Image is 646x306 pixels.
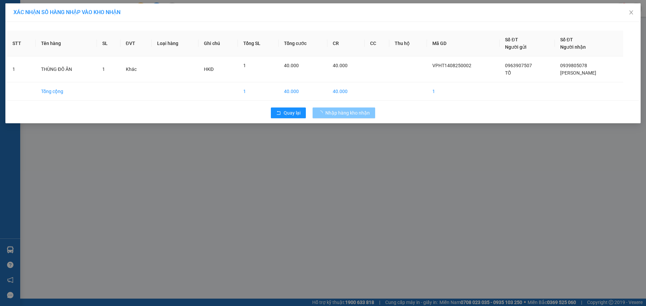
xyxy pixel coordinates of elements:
th: CR [327,31,365,56]
span: HKĐ [204,67,214,72]
td: THÙNG ĐỒ ĂN [36,56,97,82]
span: Người gửi [505,44,527,50]
span: 40.000 [284,63,299,68]
td: 1 [7,56,36,82]
th: SL [97,31,120,56]
span: [PERSON_NAME] [560,70,596,76]
td: 40.000 [327,82,365,101]
span: 0939805078 [560,63,587,68]
span: Người nhận [560,44,586,50]
span: XÁC NHẬN SỐ HÀNG NHẬP VÀO KHO NHẬN [13,9,120,15]
th: Tên hàng [36,31,97,56]
span: Quay lại [284,109,300,117]
td: 40.000 [279,82,327,101]
span: 0963907507 [505,63,532,68]
span: TỐ [505,70,511,76]
th: ĐVT [120,31,152,56]
td: Tổng cộng [36,82,97,101]
td: 1 [238,82,279,101]
th: CC [365,31,389,56]
button: rollbackQuay lại [271,107,306,118]
th: STT [7,31,36,56]
td: Khác [120,56,152,82]
span: 1 [243,63,246,68]
button: Nhập hàng kho nhận [313,107,375,118]
th: Tổng SL [238,31,279,56]
span: Số ĐT [505,37,518,42]
th: Thu hộ [389,31,427,56]
button: Close [622,3,641,22]
th: Mã GD [427,31,500,56]
span: loading [318,111,325,115]
th: Loại hàng [152,31,199,56]
th: Tổng cước [279,31,327,56]
td: 1 [427,82,500,101]
span: Nhập hàng kho nhận [325,109,370,117]
span: VPHT1408250002 [432,63,471,68]
span: close [629,10,634,15]
th: Ghi chú [199,31,238,56]
span: Số ĐT [560,37,573,42]
span: 40.000 [333,63,348,68]
span: rollback [276,111,281,116]
span: 1 [102,67,105,72]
